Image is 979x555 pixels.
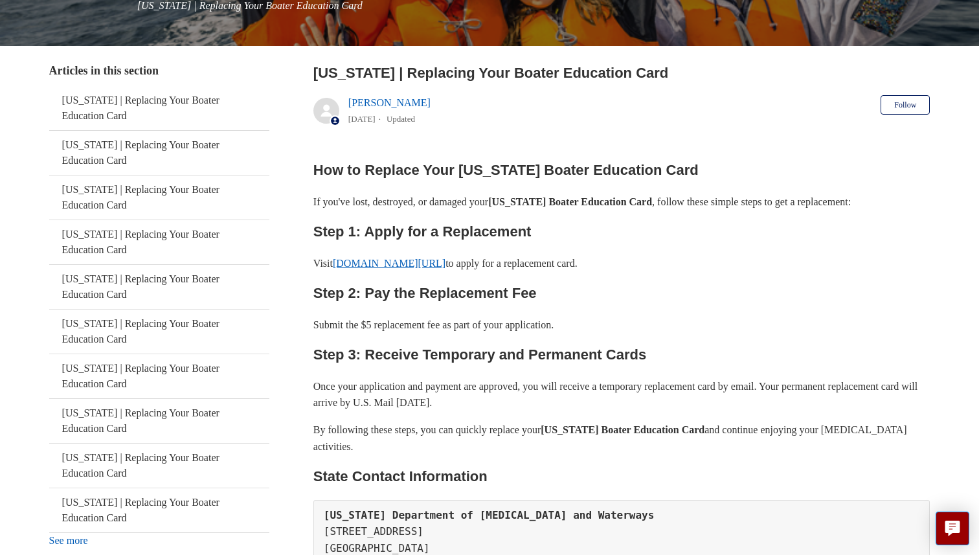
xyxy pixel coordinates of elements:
strong: [US_STATE] Department of [MEDICAL_DATA] and Waterways [324,509,655,521]
a: [US_STATE] | Replacing Your Boater Education Card [49,444,269,488]
a: [US_STATE] | Replacing Your Boater Education Card [49,86,269,130]
strong: [US_STATE] Boater Education Card [541,424,704,435]
a: See more [49,535,88,546]
h2: California | Replacing Your Boater Education Card [313,62,930,84]
p: Once your application and payment are approved, you will receive a temporary replacement card by ... [313,378,930,411]
span: Articles in this section [49,64,159,77]
a: [US_STATE] | Replacing Your Boater Education Card [49,220,269,264]
h2: Step 1: Apply for a Replacement [313,220,930,243]
a: [US_STATE] | Replacing Your Boater Education Card [49,399,269,443]
a: [US_STATE] | Replacing Your Boater Education Card [49,354,269,398]
h2: How to Replace Your [US_STATE] Boater Education Card [313,159,930,181]
strong: [US_STATE] Boater Education Card [488,196,652,207]
a: [US_STATE] | Replacing Your Boater Education Card [49,265,269,309]
li: Updated [387,114,415,124]
a: [PERSON_NAME] [348,97,431,108]
h2: Step 3: Receive Temporary and Permanent Cards [313,343,930,366]
p: Visit to apply for a replacement card. [313,255,930,272]
h2: State Contact Information [313,465,930,488]
a: [DOMAIN_NAME][URL] [333,258,445,269]
p: If you've lost, destroyed, or damaged your , follow these simple steps to get a replacement: [313,194,930,210]
a: [US_STATE] | Replacing Your Boater Education Card [49,176,269,220]
a: [US_STATE] | Replacing Your Boater Education Card [49,131,269,175]
button: Live chat [936,512,969,545]
a: [US_STATE] | Replacing Your Boater Education Card [49,310,269,354]
p: Submit the $5 replacement fee as part of your application. [313,317,930,334]
p: By following these steps, you can quickly replace your and continue enjoying your [MEDICAL_DATA] ... [313,422,930,455]
a: [US_STATE] | Replacing Your Boater Education Card [49,488,269,532]
h2: Step 2: Pay the Replacement Fee [313,282,930,304]
button: Follow Article [881,95,930,115]
time: 05/23/2024, 11:25 [348,114,376,124]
